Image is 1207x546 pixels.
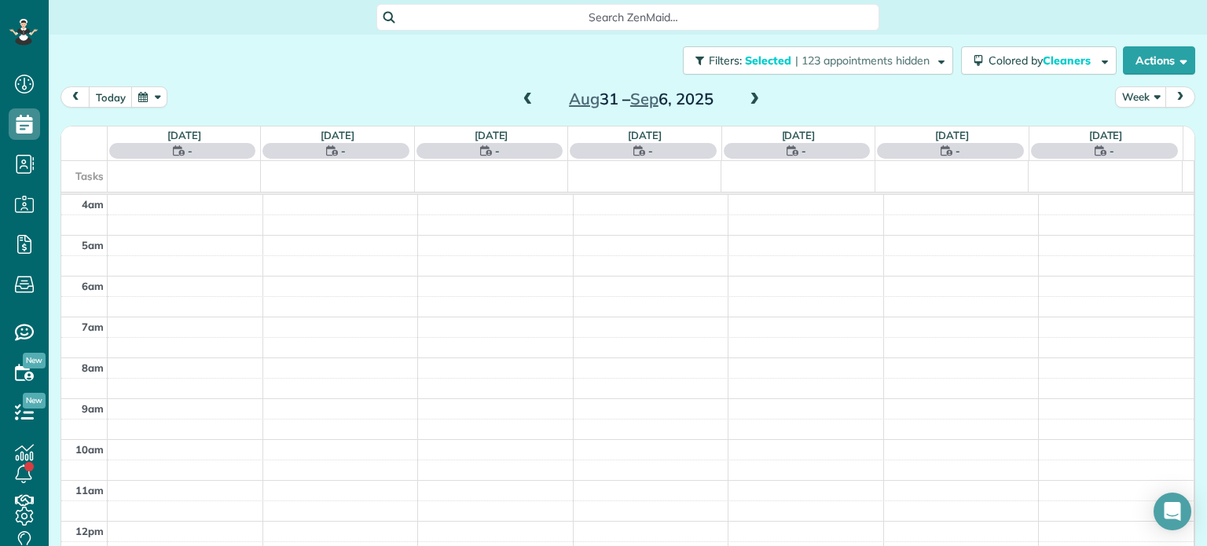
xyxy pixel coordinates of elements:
[89,86,133,108] button: today
[61,86,90,108] button: prev
[23,393,46,409] span: New
[628,129,662,141] a: [DATE]
[321,129,354,141] a: [DATE]
[782,129,816,141] a: [DATE]
[1123,46,1195,75] button: Actions
[745,53,792,68] span: Selected
[341,143,346,159] span: -
[82,239,104,251] span: 5am
[23,353,46,368] span: New
[961,46,1117,75] button: Colored byCleaners
[82,321,104,333] span: 7am
[167,129,201,141] a: [DATE]
[795,53,930,68] span: | 123 appointments hidden
[82,280,104,292] span: 6am
[1154,493,1191,530] div: Open Intercom Messenger
[82,361,104,374] span: 8am
[82,198,104,211] span: 4am
[75,170,104,182] span: Tasks
[569,89,600,108] span: Aug
[82,402,104,415] span: 9am
[683,46,953,75] button: Filters: Selected | 123 appointments hidden
[543,90,739,108] h2: 31 – 6, 2025
[802,143,806,159] span: -
[648,143,653,159] span: -
[709,53,742,68] span: Filters:
[188,143,193,159] span: -
[989,53,1096,68] span: Colored by
[495,143,500,159] span: -
[1089,129,1123,141] a: [DATE]
[75,525,104,537] span: 12pm
[1110,143,1114,159] span: -
[956,143,960,159] span: -
[75,443,104,456] span: 10am
[935,129,969,141] a: [DATE]
[475,129,508,141] a: [DATE]
[1165,86,1195,108] button: next
[1043,53,1093,68] span: Cleaners
[1115,86,1167,108] button: Week
[75,484,104,497] span: 11am
[630,89,659,108] span: Sep
[675,46,953,75] a: Filters: Selected | 123 appointments hidden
